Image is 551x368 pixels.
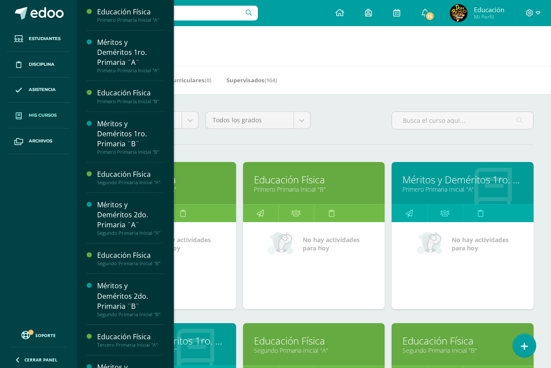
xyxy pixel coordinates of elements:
a: Estudiantes [7,26,70,52]
div: Primero Primaria Inicial "A" [97,17,163,23]
span: Todos los grados [213,112,287,128]
a: Educación FísicaSegundo Primaria Inicial "B" [97,250,163,267]
img: e848a06d305063da6e408c2e705eb510.png [450,4,467,22]
a: Primero Primaria Inicial "B" [254,185,374,193]
a: Segundo Primaria Inicial "B" [402,346,523,354]
img: no_activities_small.png [417,231,446,257]
a: Soporte [10,329,66,341]
span: No hay actividades para hoy [303,236,360,252]
div: Segundo Primaria Inicial "A" [97,179,163,186]
a: Archivos [7,128,70,154]
a: Supervisados(164) [226,73,277,87]
span: Estudiantes [29,35,61,42]
span: Soporte [35,332,56,338]
div: Educación Física [97,250,163,260]
div: Educación Física [97,332,163,342]
a: Méritos y Deméritos 1ro. Primaria ¨A¨Primero Primaria Inicial "A" [97,37,163,74]
a: Educación Física [254,334,374,348]
span: No hay actividades para hoy [154,236,211,252]
a: Educación FísicaSegundo Primaria Inicial "A" [97,169,163,186]
div: Segundo Primaria Inicial "A" [97,230,163,236]
a: Educación FísicaPrimero Primaria Inicial "B" [97,88,163,104]
img: no_activities_small.png [268,231,297,257]
div: Méritos y Deméritos 2do. Primaria ¨A¨ [97,200,163,230]
a: Primero Primaria Inicial "A" [402,185,523,193]
a: Educación Física [402,334,523,348]
span: (164) [264,76,277,84]
a: Educación FísicaPrimero Primaria Inicial "A" [97,7,163,23]
div: Educación Física [97,88,163,98]
a: Todos los grados [206,112,310,128]
div: Méritos y Deméritos 2do. Primaria ¨B¨ [97,281,163,311]
div: Primero Primaria Inicial "A" [97,68,163,74]
a: Segundo Primaria Inicial "A" [254,346,374,354]
div: Méritos y Deméritos 1ro. Primaria ¨B¨ [97,119,163,149]
span: Mis cursos [29,112,57,119]
div: Segundo Primaria Inicial "B" [97,311,163,317]
a: Educación FísicaTercero Primaria Inicial "A" [97,332,163,348]
div: Primero Primaria Inicial "B" [97,149,163,155]
div: Méritos y Deméritos 1ro. Primaria ¨A¨ [97,37,163,68]
input: Busca el curso aquí... [392,112,533,129]
span: (0) [205,76,211,84]
a: Asistencia [7,78,70,103]
a: Mis Extracurriculares(0) [143,73,211,87]
a: Méritos y Deméritos 2do. Primaria ¨B¨Segundo Primaria Inicial "B" [97,281,163,317]
a: Méritos y Deméritos 1ro. Primaria ¨A¨ [402,173,523,186]
a: Mis cursos [7,103,70,128]
a: Educación Física [254,173,374,186]
span: Mi Perfil [474,13,504,20]
span: Educación [474,5,504,14]
div: Educación Física [97,169,163,179]
a: Disciplina [7,52,70,78]
span: Asistencia [29,86,56,93]
div: Tercero Primaria Inicial "A" [97,342,163,348]
span: 15 [425,11,435,21]
div: Primero Primaria Inicial "B" [97,98,163,105]
div: Educación Física [97,7,163,17]
span: Archivos [29,138,52,145]
a: Méritos y Deméritos 1ro. Primaria ¨B¨Primero Primaria Inicial "B" [97,119,163,155]
span: Cerrar panel [24,357,57,363]
a: Méritos y Deméritos 2do. Primaria ¨A¨Segundo Primaria Inicial "A" [97,200,163,236]
span: No hay actividades para hoy [452,236,509,252]
span: Disciplina [29,61,54,68]
div: Segundo Primaria Inicial "B" [97,260,163,267]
